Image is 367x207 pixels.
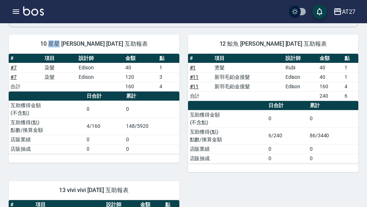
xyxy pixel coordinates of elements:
td: 240 [318,91,343,101]
td: 染髮 [43,63,77,72]
th: 點 [158,54,179,63]
td: 40 [124,63,158,72]
td: 3 [158,72,179,82]
td: 0 [124,101,179,118]
div: AT27 [342,7,355,16]
img: Logo [23,7,44,16]
td: 0 [85,144,124,154]
table: a dense table [188,54,359,101]
td: 互助獲得金額 (不含點) [188,110,267,127]
table: a dense table [188,101,359,163]
button: AT27 [330,4,358,19]
td: 店販抽成 [9,144,85,154]
a: #7 [11,74,17,80]
th: 日合計 [267,101,308,110]
td: 互助獲得(點) 點數/換算金額 [188,127,267,144]
td: Rubi [284,63,318,72]
td: 新羽毛鉑金接髮 [213,82,283,91]
td: Edison [284,82,318,91]
td: 合計 [9,82,43,91]
td: 互助獲得(點) 點數/換算金額 [9,118,85,135]
td: 160 [124,82,158,91]
td: 1 [343,63,359,72]
td: 160 [318,82,343,91]
th: 金額 [318,54,343,63]
td: 40 [318,63,343,72]
td: 合計 [188,91,213,101]
table: a dense table [9,92,179,154]
td: 4 [343,82,359,91]
td: 6 [343,91,359,101]
td: 1 [158,63,179,72]
td: 燙髮 [213,63,283,72]
td: 染髮 [43,72,77,82]
td: 互助獲得金額 (不含點) [9,101,85,118]
td: 店販抽成 [188,154,267,163]
td: 0 [267,110,308,127]
td: 0 [85,101,124,118]
th: 日合計 [85,92,124,101]
td: 新羽毛鉑金接髮 [213,72,283,82]
td: 0 [267,154,308,163]
td: Edison [284,72,318,82]
td: 0 [308,110,358,127]
th: 設計師 [284,54,318,63]
td: 0 [308,154,358,163]
td: 店販業績 [188,144,267,154]
th: 累計 [308,101,358,110]
td: 0 [124,144,179,154]
td: 120 [124,72,158,82]
a: #11 [190,74,199,80]
button: save [312,4,327,19]
th: 累計 [124,92,179,101]
td: 40 [318,72,343,82]
td: 0 [308,144,358,154]
span: 10 星星 [PERSON_NAME] [DATE] 互助報表 [17,40,171,48]
th: # [9,54,43,63]
span: 12 鯨魚 [PERSON_NAME] [DATE] 互助報表 [197,40,350,48]
td: 0 [267,144,308,154]
td: 店販業績 [9,135,85,144]
table: a dense table [9,54,179,92]
td: 0 [85,135,124,144]
td: Edison [77,72,124,82]
td: 4 [158,82,179,91]
span: 13 vivi vivi [DATE] 互助報表 [17,187,171,194]
a: #7 [11,65,17,70]
td: 86/3440 [308,127,358,144]
td: 148/5920 [124,118,179,135]
th: 項目 [213,54,283,63]
a: #1 [190,65,196,70]
td: Edison [77,63,124,72]
th: 設計師 [77,54,124,63]
th: 點 [343,54,359,63]
td: 6/240 [267,127,308,144]
td: 1 [343,72,359,82]
th: 項目 [43,54,77,63]
th: # [188,54,213,63]
a: #11 [190,84,199,89]
th: 金額 [124,54,158,63]
td: 0 [124,135,179,144]
td: 4/160 [85,118,124,135]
